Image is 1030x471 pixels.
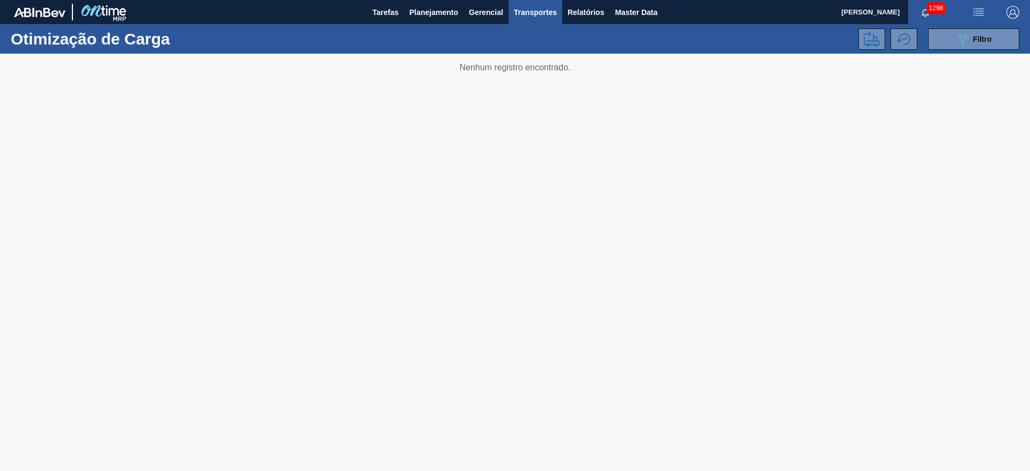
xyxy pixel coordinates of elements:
[928,28,1019,50] button: Filtro
[469,6,503,19] span: Gerencial
[14,8,65,17] img: TNhmsLtSVTkK8tSr43FrP2fwEKptu5GPRR3wAAAABJRU5ErkJggg==
[568,6,604,19] span: Relatórios
[1006,6,1019,19] img: Logout
[891,28,923,50] div: Alterar para histórico
[615,6,657,19] span: Master Data
[11,33,205,45] h1: Otimização de Carga
[409,6,458,19] span: Planejamento
[972,6,985,19] img: userActions
[514,6,557,19] span: Transportes
[372,6,399,19] span: Tarefas
[908,5,943,20] button: Notificações
[858,28,891,50] div: Enviar para Transportes
[973,35,992,43] span: Filtro
[926,2,945,14] span: 1298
